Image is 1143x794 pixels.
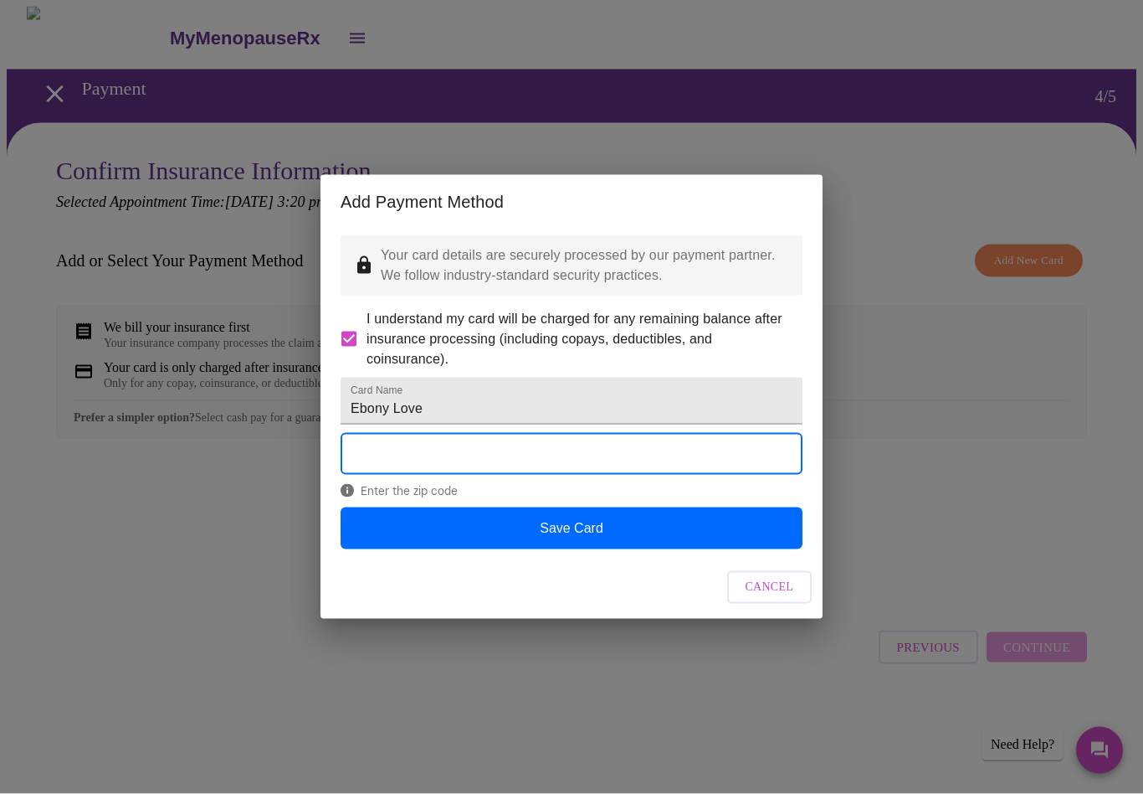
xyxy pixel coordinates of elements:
[746,577,794,598] span: Cancel
[381,245,789,286] p: Your card details are securely processed by our payment partner. We follow industry-standard secu...
[341,434,802,474] iframe: Secure Credit Card Form
[341,188,802,215] h2: Add Payment Method
[366,309,789,369] span: I understand my card will be charged for any remaining balance after insurance processing (includ...
[727,571,812,604] button: Cancel
[341,484,802,498] span: Enter the zip code
[341,508,802,549] button: Save Card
